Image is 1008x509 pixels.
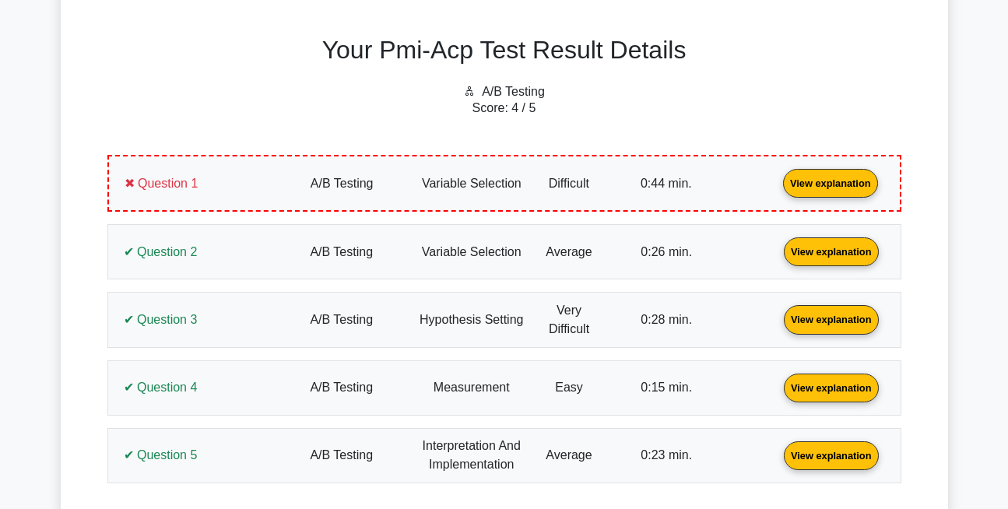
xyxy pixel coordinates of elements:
[778,448,885,462] a: View explanation
[778,380,885,393] a: View explanation
[98,35,911,65] h2: Your Pmi-Acp Test Result Details
[778,244,885,258] a: View explanation
[778,312,885,325] a: View explanation
[777,176,884,189] a: View explanation
[98,84,911,99] h6: A/B Testing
